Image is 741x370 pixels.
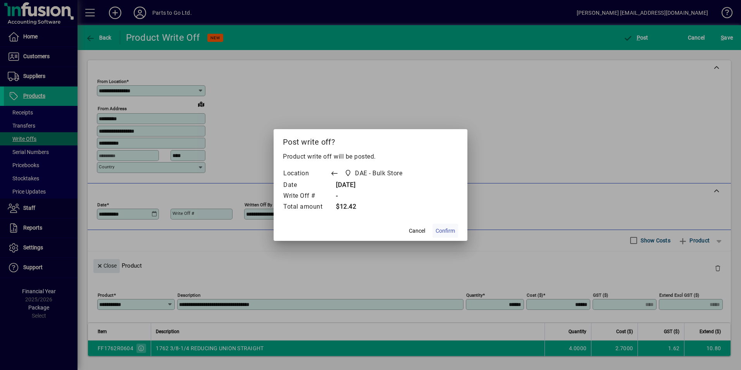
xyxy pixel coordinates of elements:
td: Date [283,180,330,191]
p: Product write off will be posted. [283,152,458,161]
td: Write Off # [283,191,330,202]
td: Total amount [283,202,330,213]
button: Confirm [433,224,458,238]
h2: Post write off? [274,129,467,152]
td: [DATE] [330,180,417,191]
button: Cancel [405,224,429,238]
span: Cancel [409,227,425,235]
td: - [330,191,417,202]
td: Location [283,168,330,180]
td: $12.42 [330,202,417,213]
span: DAE - Bulk Store [355,169,402,178]
span: Confirm [436,227,455,235]
span: DAE - Bulk Store [342,168,405,179]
